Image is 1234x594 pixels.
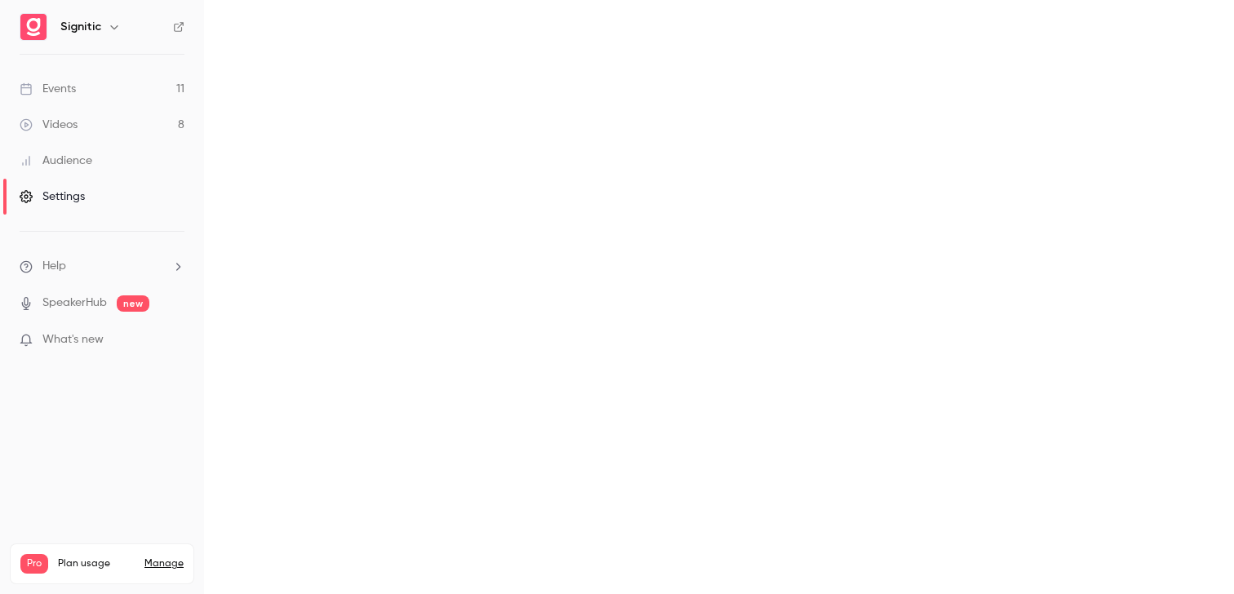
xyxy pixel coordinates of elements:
[42,295,107,312] a: SpeakerHub
[20,117,78,133] div: Videos
[144,557,184,570] a: Manage
[60,19,101,35] h6: Signitic
[42,258,66,275] span: Help
[20,188,85,205] div: Settings
[117,295,149,312] span: new
[20,258,184,275] li: help-dropdown-opener
[20,153,92,169] div: Audience
[20,81,76,97] div: Events
[58,557,135,570] span: Plan usage
[42,331,104,348] span: What's new
[165,333,184,348] iframe: Noticeable Trigger
[20,14,47,40] img: Signitic
[20,554,48,574] span: Pro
